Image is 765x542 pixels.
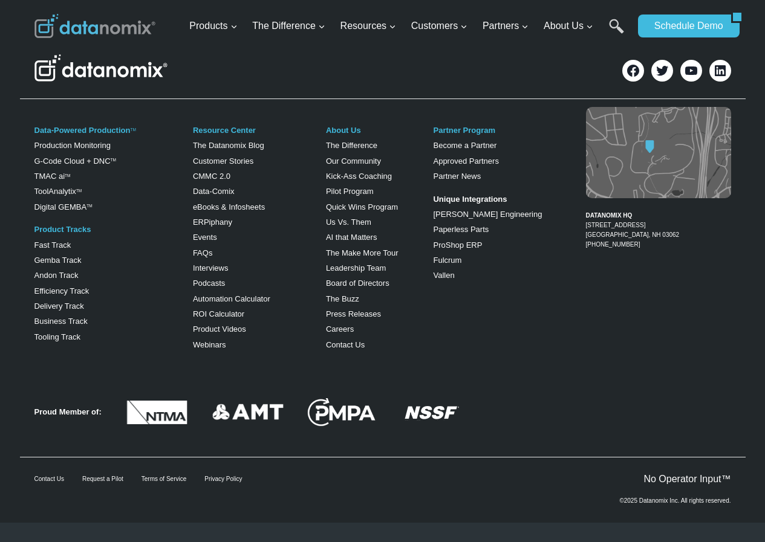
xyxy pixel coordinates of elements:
[60,244,90,250] a: Privacy Policy
[252,18,325,34] span: The Difference
[37,244,51,250] a: Terms
[34,256,82,265] a: Gemba Track
[326,126,361,135] a: About Us
[34,476,64,482] a: Contact Us
[193,126,256,135] a: Resource Center
[193,248,213,257] a: FAQs
[193,263,229,273] a: Interviews
[34,54,168,81] img: Datanomix Logo
[34,126,131,135] a: Data-Powered Production
[326,263,386,273] a: Leadership Team
[193,279,225,288] a: Podcasts
[326,248,399,257] a: The Make More Tour
[34,172,71,181] a: TMAC aiTM
[433,256,461,265] a: Fulcrum
[619,498,731,504] p: ©2025 Datanomix Inc. All rights reserved.
[643,474,731,484] a: No Operator Input™
[586,212,633,219] strong: DATANOMIX HQ
[193,294,270,303] a: Automation Calculator
[204,476,242,482] a: Privacy Policy
[433,141,496,150] a: Become a Partner
[34,302,84,311] a: Delivery Track
[34,187,76,196] a: ToolAnalytix
[34,14,155,38] img: Datanomix
[34,271,79,280] a: Andon Track
[433,156,498,166] a: Approved Partners
[433,195,507,204] strong: Unique Integrations
[34,286,90,295] a: Efficiency Track
[433,240,482,250] a: ProShop ERP
[193,156,253,166] a: Customer Stories
[193,141,264,150] a: The Datanomix Blog
[34,407,102,416] strong: Proud Member of:
[34,317,88,326] a: Business Track
[34,202,93,211] a: Digital GEMBATM
[184,7,632,46] nav: Primary Navigation
[34,240,71,250] a: Fast Track
[326,294,359,303] a: The Buzz
[326,141,377,150] a: The Difference
[609,19,624,46] a: Search
[586,222,680,238] a: [STREET_ADDRESS][GEOGRAPHIC_DATA], NH 03062
[586,107,731,198] img: Datanomix map image
[34,225,91,234] a: Product Tracks
[586,201,731,250] figcaption: [PHONE_NUMBER]
[193,202,265,211] a: eBooks & Infosheets
[130,127,135,132] a: TM
[326,233,377,242] a: AI that Matters
[193,324,246,334] a: Product Videos
[326,172,392,181] a: Kick-Ass Coaching
[34,332,81,341] a: Tooling Track
[193,309,244,318] a: ROI Calculator
[638,15,731,37] a: Schedule Demo
[76,189,82,193] a: TM
[193,340,226,349] a: Webinars
[433,271,454,280] a: Vallen
[326,309,381,318] a: Press Releases
[326,202,398,211] a: Quick Wins Program
[189,18,237,34] span: Products
[193,172,230,181] a: CMMC 2.0
[326,187,374,196] a: Pilot Program
[483,18,529,34] span: Partners
[326,279,389,288] a: Board of Directors
[326,156,381,166] a: Our Community
[326,324,354,334] a: Careers
[193,218,232,227] a: ERPiphany
[326,218,371,227] a: Us Vs. Them
[34,156,116,166] a: G-Code Cloud + DNCTM
[433,126,495,135] a: Partner Program
[142,476,186,482] a: Terms of Service
[65,173,70,178] sup: TM
[544,18,593,34] span: About Us
[433,210,542,219] a: [PERSON_NAME] Engineering
[340,18,396,34] span: Resources
[433,172,481,181] a: Partner News
[34,141,111,150] a: Production Monitoring
[326,340,365,349] a: Contact Us
[193,187,235,196] a: Data-Comix
[111,158,116,162] sup: TM
[411,18,467,34] span: Customers
[82,476,123,482] a: Request a Pilot
[193,233,217,242] a: Events
[272,91,326,102] span: Phone number
[272,41,310,52] span: Last Name
[86,204,92,208] sup: TM
[433,225,489,234] a: Paperless Parts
